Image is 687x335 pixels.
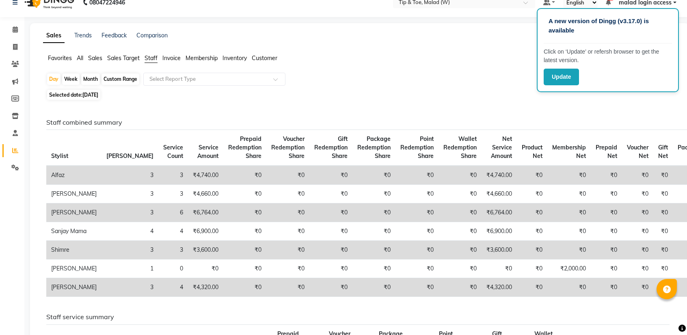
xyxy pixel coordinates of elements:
[77,54,83,62] span: All
[439,166,482,185] td: ₹0
[591,222,622,241] td: ₹0
[309,222,352,241] td: ₹0
[252,54,277,62] span: Customer
[352,185,395,203] td: ₹0
[622,203,653,222] td: ₹0
[188,241,223,259] td: ₹3,600.00
[223,241,266,259] td: ₹0
[158,259,188,278] td: 0
[591,259,622,278] td: ₹0
[547,166,591,185] td: ₹0
[591,241,622,259] td: ₹0
[102,185,158,203] td: 3
[158,203,188,222] td: 6
[266,185,309,203] td: ₹0
[271,135,305,160] span: Voucher Redemption Share
[314,135,348,160] span: Gift Redemption Share
[188,203,223,222] td: ₹6,764.00
[309,241,352,259] td: ₹0
[517,166,547,185] td: ₹0
[517,185,547,203] td: ₹0
[653,259,673,278] td: ₹0
[188,222,223,241] td: ₹6,900.00
[482,241,517,259] td: ₹3,600.00
[653,185,673,203] td: ₹0
[102,166,158,185] td: 3
[106,152,153,160] span: [PERSON_NAME]
[653,241,673,259] td: ₹0
[223,259,266,278] td: ₹0
[549,17,667,35] p: A new version of Dingg (v3.17.0) is available
[596,144,617,160] span: Prepaid Net
[443,135,477,160] span: Wallet Redemption Share
[136,32,168,39] a: Comparison
[46,166,102,185] td: Alfaz
[309,166,352,185] td: ₹0
[102,32,127,39] a: Feedback
[46,222,102,241] td: Sanjay Mama
[266,259,309,278] td: ₹0
[107,54,140,62] span: Sales Target
[163,144,183,160] span: Service Count
[223,166,266,185] td: ₹0
[653,203,673,222] td: ₹0
[622,241,653,259] td: ₹0
[188,259,223,278] td: ₹0
[395,166,439,185] td: ₹0
[43,28,65,43] a: Sales
[48,54,72,62] span: Favorites
[395,222,439,241] td: ₹0
[482,166,517,185] td: ₹4,740.00
[517,222,547,241] td: ₹0
[622,222,653,241] td: ₹0
[482,259,517,278] td: ₹0
[158,241,188,259] td: 3
[51,152,68,160] span: Stylist
[309,203,352,222] td: ₹0
[223,54,247,62] span: Inventory
[309,185,352,203] td: ₹0
[622,278,653,297] td: ₹0
[395,185,439,203] td: ₹0
[517,259,547,278] td: ₹0
[653,166,673,185] td: ₹0
[547,185,591,203] td: ₹0
[102,203,158,222] td: 3
[395,278,439,297] td: ₹0
[395,241,439,259] td: ₹0
[158,185,188,203] td: 3
[46,259,102,278] td: [PERSON_NAME]
[482,203,517,222] td: ₹6,764.00
[309,259,352,278] td: ₹0
[491,135,512,160] span: Net Service Amount
[266,166,309,185] td: ₹0
[547,222,591,241] td: ₹0
[439,222,482,241] td: ₹0
[591,203,622,222] td: ₹0
[482,278,517,297] td: ₹4,320.00
[544,69,579,85] button: Update
[439,203,482,222] td: ₹0
[102,73,139,85] div: Custom Range
[517,241,547,259] td: ₹0
[544,48,672,65] p: Click on ‘Update’ or refersh browser to get the latest version.
[352,203,395,222] td: ₹0
[591,185,622,203] td: ₹0
[145,54,158,62] span: Staff
[653,278,673,297] td: ₹0
[622,259,653,278] td: ₹0
[46,278,102,297] td: [PERSON_NAME]
[395,259,439,278] td: ₹0
[186,54,218,62] span: Membership
[357,135,391,160] span: Package Redemption Share
[552,144,586,160] span: Membership Net
[158,278,188,297] td: 4
[46,185,102,203] td: [PERSON_NAME]
[622,166,653,185] td: ₹0
[352,278,395,297] td: ₹0
[46,119,670,126] h6: Staff combined summary
[47,90,100,100] span: Selected date:
[547,259,591,278] td: ₹2,000.00
[352,166,395,185] td: ₹0
[46,203,102,222] td: [PERSON_NAME]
